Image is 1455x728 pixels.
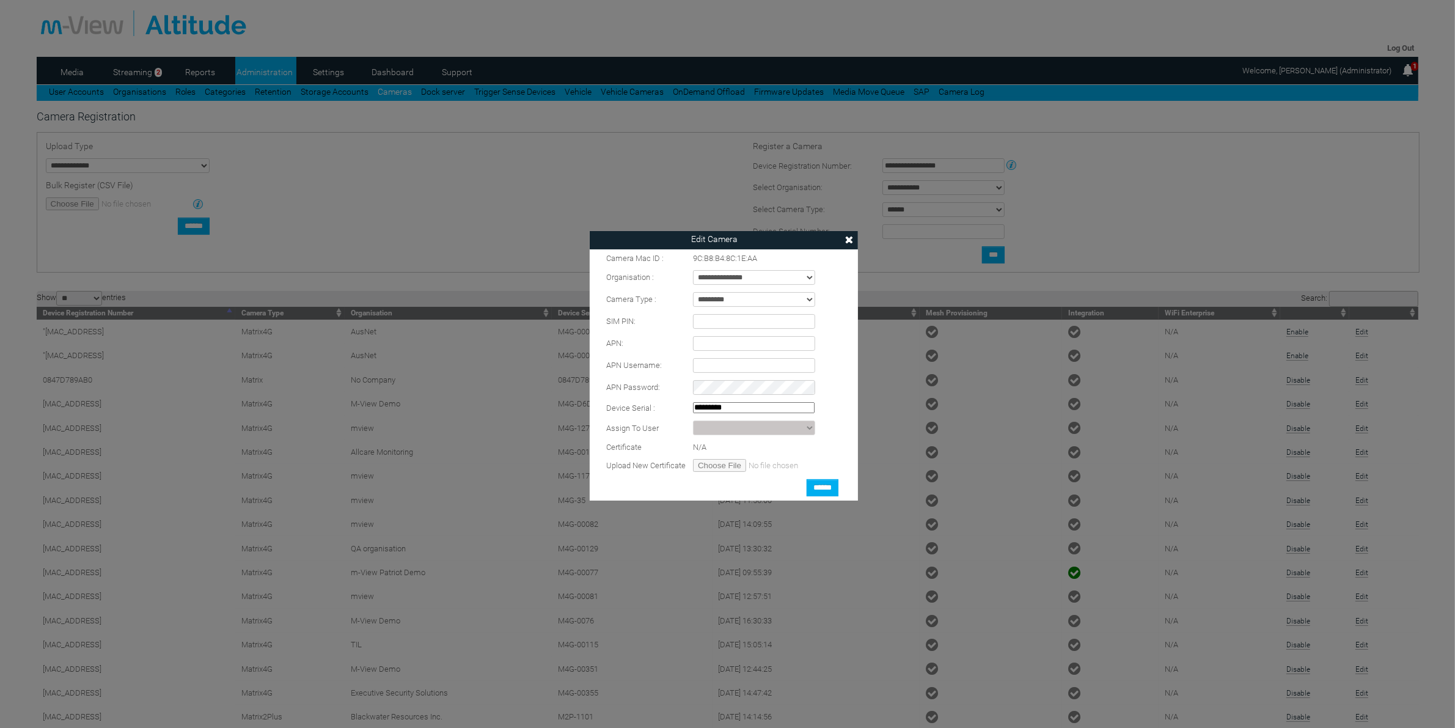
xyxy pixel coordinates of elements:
[606,273,654,282] span: Organisation :
[692,234,738,244] span: Edit Camera
[693,254,757,263] span: 9C:B8:B4:8C:1E:AA
[606,339,623,348] span: APN:
[606,295,656,304] span: Camera Type :
[606,361,662,370] span: APN Username:
[606,443,642,452] span: Certificate
[606,254,664,263] span: Camera Mac ID :
[606,317,636,326] span: SIM PIN:
[606,424,659,433] span: Assign To User
[606,403,655,413] span: Device Serial :
[606,383,660,392] span: APN Password:
[606,461,686,470] span: Upload New Certificate
[693,443,706,452] span: N/A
